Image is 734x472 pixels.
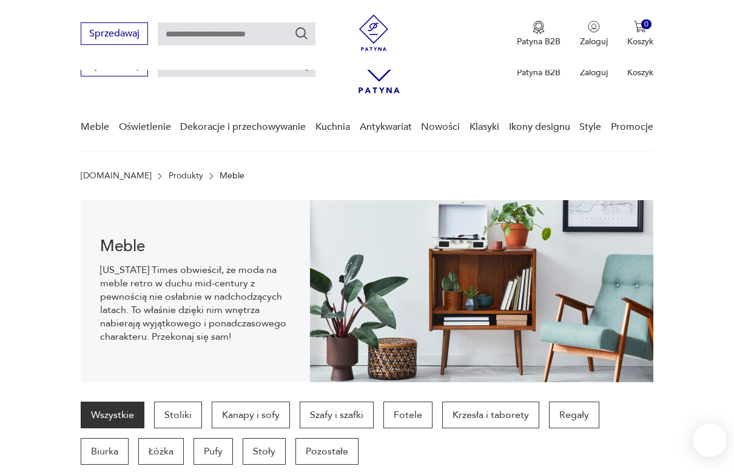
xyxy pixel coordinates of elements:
a: Promocje [611,104,653,150]
a: Nowości [421,104,460,150]
a: Klasyki [470,104,499,150]
a: Krzesła i taborety [442,402,539,428]
a: [DOMAIN_NAME] [81,171,152,181]
p: Zaloguj [580,67,608,78]
p: Zaloguj [580,36,608,47]
a: Pozostałe [295,438,359,465]
p: Koszyk [627,67,653,78]
a: Ikony designu [509,104,570,150]
p: Patyna B2B [517,36,561,47]
img: Ikonka użytkownika [588,21,600,33]
button: Zaloguj [580,21,608,47]
a: Stoły [243,438,286,465]
a: Pufy [194,438,233,465]
a: Szafy i szafki [300,402,374,428]
button: 0Koszyk [627,21,653,47]
p: Meble [220,171,244,181]
iframe: Smartsupp widget button [693,423,727,457]
a: Oświetlenie [119,104,171,150]
img: Ikona medalu [533,21,545,34]
a: Wszystkie [81,402,144,428]
a: Style [579,104,601,150]
img: Patyna - sklep z meblami i dekoracjami vintage [355,15,392,51]
p: Koszyk [627,36,653,47]
img: Ikona koszyka [634,21,646,33]
button: Sprzedawaj [81,22,148,45]
a: Regały [549,402,599,428]
a: Łóżka [138,438,184,465]
button: Szukaj [294,26,309,41]
a: Meble [81,104,109,150]
a: Kanapy i sofy [212,402,290,428]
a: Kuchnia [315,104,350,150]
h1: Meble [100,239,291,254]
p: [US_STATE] Times obwieścił, że moda na meble retro w duchu mid-century z pewnością nie osłabnie w... [100,263,291,343]
a: Antykwariat [360,104,412,150]
a: Stoliki [154,402,202,428]
a: Fotele [383,402,433,428]
p: Patyna B2B [517,67,561,78]
a: Produkty [169,171,203,181]
button: Patyna B2B [517,21,561,47]
div: 0 [641,19,652,30]
a: Biurka [81,438,129,465]
a: Ikona medaluPatyna B2B [517,21,561,47]
a: Sprzedawaj [81,62,148,70]
a: Sprzedawaj [81,30,148,39]
img: Meble [310,200,653,382]
a: Dekoracje i przechowywanie [180,104,306,150]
